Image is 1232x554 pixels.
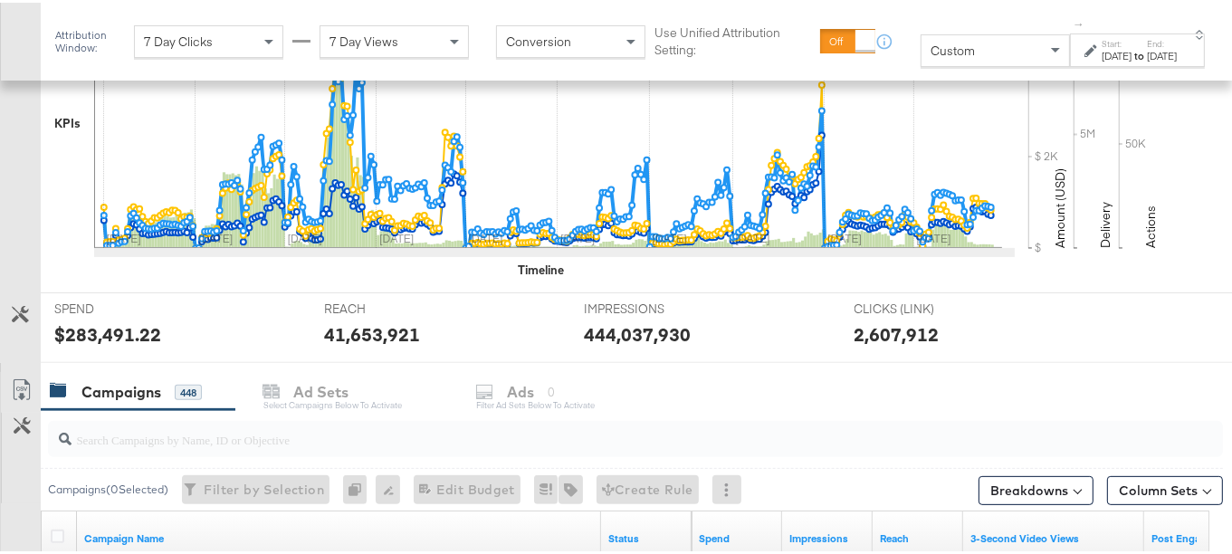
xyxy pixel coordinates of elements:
label: End: [1147,35,1177,47]
input: Search Campaigns by Name, ID or Objective [72,412,1119,447]
div: 0 [343,473,376,501]
span: Custom [931,40,975,56]
span: Conversion [506,31,571,47]
label: Use Unified Attribution Setting: [654,22,813,55]
span: SPEND [54,298,190,315]
button: Breakdowns [979,473,1094,502]
span: ↑ [1072,19,1089,25]
div: Attribution Window: [54,26,125,52]
a: The number of times your ad was served. On mobile apps an ad is counted as served the first time ... [789,530,865,544]
a: Your campaign name. [84,530,594,544]
button: Column Sets [1107,473,1223,502]
div: [DATE] [1102,46,1132,61]
span: REACH [325,298,461,315]
div: 444,037,930 [584,319,691,345]
div: 448 [175,382,202,398]
span: IMPRESSIONS [584,298,720,315]
div: Campaigns ( 0 Selected) [48,479,168,495]
a: The total amount spent to date. [699,530,775,544]
div: Campaigns [81,379,161,400]
div: $283,491.22 [54,319,161,345]
span: CLICKS (LINK) [855,298,990,315]
div: [DATE] [1147,46,1177,61]
strong: to [1132,46,1147,60]
a: Shows the current state of your Ad Campaign. [608,530,684,544]
a: The number of people your ad was served to. [880,530,956,544]
text: Delivery [1097,199,1113,245]
text: Actions [1142,203,1159,245]
div: KPIs [54,112,81,129]
span: 7 Day Clicks [144,31,213,47]
label: Start: [1102,35,1132,47]
div: 2,607,912 [855,319,940,345]
div: Timeline [519,259,565,276]
text: Amount (USD) [1052,166,1068,245]
div: 41,653,921 [325,319,421,345]
span: 7 Day Views [329,31,398,47]
a: The number of times your video was viewed for 3 seconds or more. [970,530,1137,544]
